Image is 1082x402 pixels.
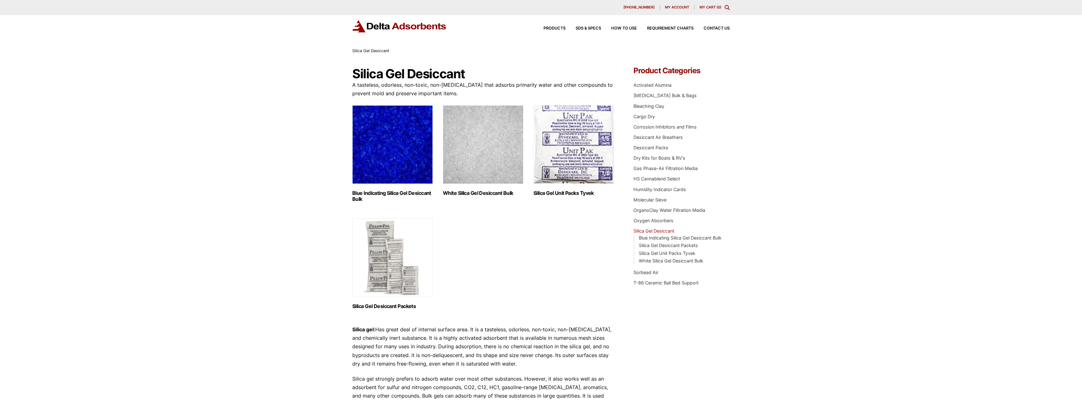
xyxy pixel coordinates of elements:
[352,218,433,309] a: Visit product category Silica Gel Desiccant Packets
[443,190,523,196] h2: White Silica Gel Desiccant Bulk
[544,26,566,30] span: Products
[352,105,433,184] img: Blue Indicating Silica Gel Desiccant Bulk
[633,207,705,213] a: OrganoClay Water Filtration Media
[694,26,730,30] a: Contact Us
[718,5,720,9] span: 0
[352,48,389,53] span: Silica Gel Desiccant
[704,26,730,30] span: Contact Us
[352,190,433,202] h2: Blue Indicating Silica Gel Desiccant Bulk
[566,26,601,30] a: SDS & SPECS
[700,5,721,9] a: My Cart (0)
[633,93,697,98] a: [MEDICAL_DATA] Bulk & Bags
[633,114,655,119] a: Cargo Dry
[601,26,637,30] a: How to Use
[725,5,730,10] div: Toggle Modal Content
[352,20,447,32] img: Delta Adsorbents
[623,6,655,9] span: [PHONE_NUMBER]
[633,197,666,202] a: Molecular Sieve
[633,145,668,150] a: Desiccant Packs
[633,135,683,140] a: Desiccant Air Breathers
[660,5,694,10] a: My account
[352,67,615,81] h1: Silica Gel Desiccant
[633,103,664,109] a: Bleaching Clay
[533,105,614,184] img: Silica Gel Unit Packs Tyvek
[633,176,680,181] a: HS Cannablend Select
[352,326,375,333] strong: Silica gel:
[352,81,615,98] p: A tasteless, odorless, non-toxic, non-[MEDICAL_DATA] that adsorbs primarily water and other compo...
[639,258,703,263] a: White Silica Gel Desiccant Bulk
[352,325,615,368] p: Has great deal of internal surface area. It is a tasteless, odorless, non-toxic, non-[MEDICAL_DAT...
[633,280,699,285] a: T-86 Ceramic Ball Bed Support
[352,105,433,202] a: Visit product category Blue Indicating Silica Gel Desiccant Bulk
[633,218,673,223] a: Oxygen Absorbers
[611,26,637,30] span: How to Use
[639,251,695,256] a: Silica Gel Unit Packs Tyvek
[633,82,672,88] a: Activated Alumina
[576,26,601,30] span: SDS & SPECS
[665,6,689,9] span: My account
[633,187,686,192] a: Humidity Indicator Cards
[637,26,694,30] a: Requirement Charts
[352,303,433,309] h2: Silica Gel Desiccant Packets
[633,270,658,275] a: Sorbead Air
[533,26,566,30] a: Products
[533,190,614,196] h2: Silica Gel Unit Packs Tyvek
[633,166,698,171] a: Gas Phase-Air Filtration Media
[633,155,685,161] a: Dry Kits for Boats & RV's
[647,26,694,30] span: Requirement Charts
[443,105,523,196] a: Visit product category White Silica Gel Desiccant Bulk
[639,235,722,240] a: Blue Indicating Silica Gel Desiccant Bulk
[352,218,433,297] img: Silica Gel Desiccant Packets
[633,124,697,129] a: Corrosion Inhibitors and Films
[443,105,523,184] img: White Silica Gel Desiccant Bulk
[633,228,674,234] a: Silica Gel Desiccant
[533,105,614,196] a: Visit product category Silica Gel Unit Packs Tyvek
[633,67,730,74] h4: Product Categories
[618,5,660,10] a: [PHONE_NUMBER]
[639,243,698,248] a: Silica Gel Desiccant Packets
